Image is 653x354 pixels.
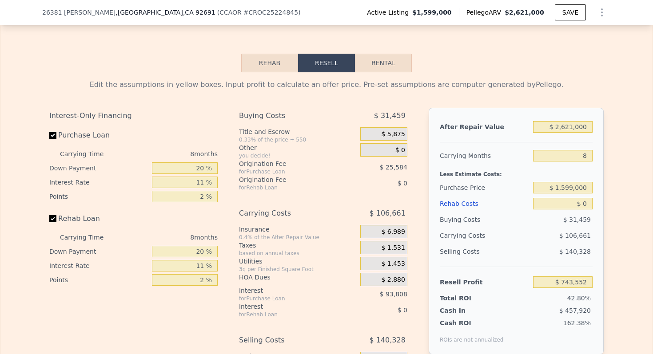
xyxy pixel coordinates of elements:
[49,79,604,90] div: Edit the assumptions in yellow boxes. Input profit to calculate an offer price. Pre-set assumptio...
[121,147,218,161] div: 8 months
[49,215,56,222] input: Rehab Loan
[239,241,357,250] div: Taxes
[49,211,148,227] label: Rehab Loan
[49,175,148,189] div: Interest Rate
[239,273,357,282] div: HOA Dues
[440,148,530,164] div: Carrying Months
[440,164,593,180] div: Less Estimate Costs:
[563,319,591,326] span: 162.38%
[440,306,495,315] div: Cash In
[219,9,242,16] span: CCAOR
[239,108,338,124] div: Buying Costs
[367,8,412,17] span: Active Listing
[555,4,586,20] button: SAVE
[380,164,407,171] span: $ 25,584
[381,244,405,252] span: $ 1,531
[239,175,338,184] div: Origination Fee
[49,259,148,273] div: Interest Rate
[298,54,355,72] button: Resell
[183,9,215,16] span: , CA 92691
[239,168,338,175] div: for Purchase Loan
[243,9,298,16] span: # CROC25224845
[217,8,301,17] div: ( )
[239,250,357,257] div: based on annual taxes
[239,136,357,143] div: 0.33% of the price + 550
[369,332,405,348] span: $ 140,328
[49,273,148,287] div: Points
[559,248,591,255] span: $ 140,328
[381,260,405,268] span: $ 1,453
[241,54,298,72] button: Rehab
[60,230,118,244] div: Carrying Time
[239,184,338,191] div: for Rehab Loan
[381,130,405,138] span: $ 5,875
[239,302,338,311] div: Interest
[42,8,115,17] span: 26381 [PERSON_NAME]
[440,228,495,244] div: Carrying Costs
[60,147,118,161] div: Carrying Time
[121,230,218,244] div: 8 months
[563,216,591,223] span: $ 31,459
[559,232,591,239] span: $ 106,661
[440,294,495,303] div: Total ROI
[440,327,504,343] div: ROIs are not annualized
[239,143,357,152] div: Other
[381,228,405,236] span: $ 6,989
[239,286,338,295] div: Interest
[559,307,591,314] span: $ 457,920
[49,132,56,139] input: Purchase Loan
[440,196,530,212] div: Rehab Costs
[412,8,452,17] span: $1,599,000
[381,276,405,284] span: $ 2,880
[440,119,530,135] div: After Repair Value
[398,180,407,187] span: $ 0
[115,8,215,17] span: , [GEOGRAPHIC_DATA]
[395,146,405,154] span: $ 0
[355,54,412,72] button: Rental
[440,319,504,327] div: Cash ROI
[239,332,338,348] div: Selling Costs
[49,108,218,124] div: Interest-Only Financing
[239,205,338,221] div: Carrying Costs
[567,295,591,302] span: 42.80%
[505,9,544,16] span: $2,621,000
[239,311,338,318] div: for Rehab Loan
[239,159,338,168] div: Origination Fee
[398,307,407,314] span: $ 0
[369,205,405,221] span: $ 106,661
[239,225,357,234] div: Insurance
[239,257,357,266] div: Utilities
[380,291,407,298] span: $ 93,808
[49,161,148,175] div: Down Payment
[466,8,505,17] span: Pellego ARV
[593,4,611,21] button: Show Options
[440,274,530,290] div: Resell Profit
[440,180,530,196] div: Purchase Price
[49,189,148,204] div: Points
[239,266,357,273] div: 3¢ per Finished Square Foot
[239,295,338,302] div: for Purchase Loan
[374,108,406,124] span: $ 31,459
[49,127,148,143] label: Purchase Loan
[239,127,357,136] div: Title and Escrow
[440,244,530,260] div: Selling Costs
[440,212,530,228] div: Buying Costs
[239,234,357,241] div: 0.4% of the After Repair Value
[49,244,148,259] div: Down Payment
[239,152,357,159] div: you decide!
